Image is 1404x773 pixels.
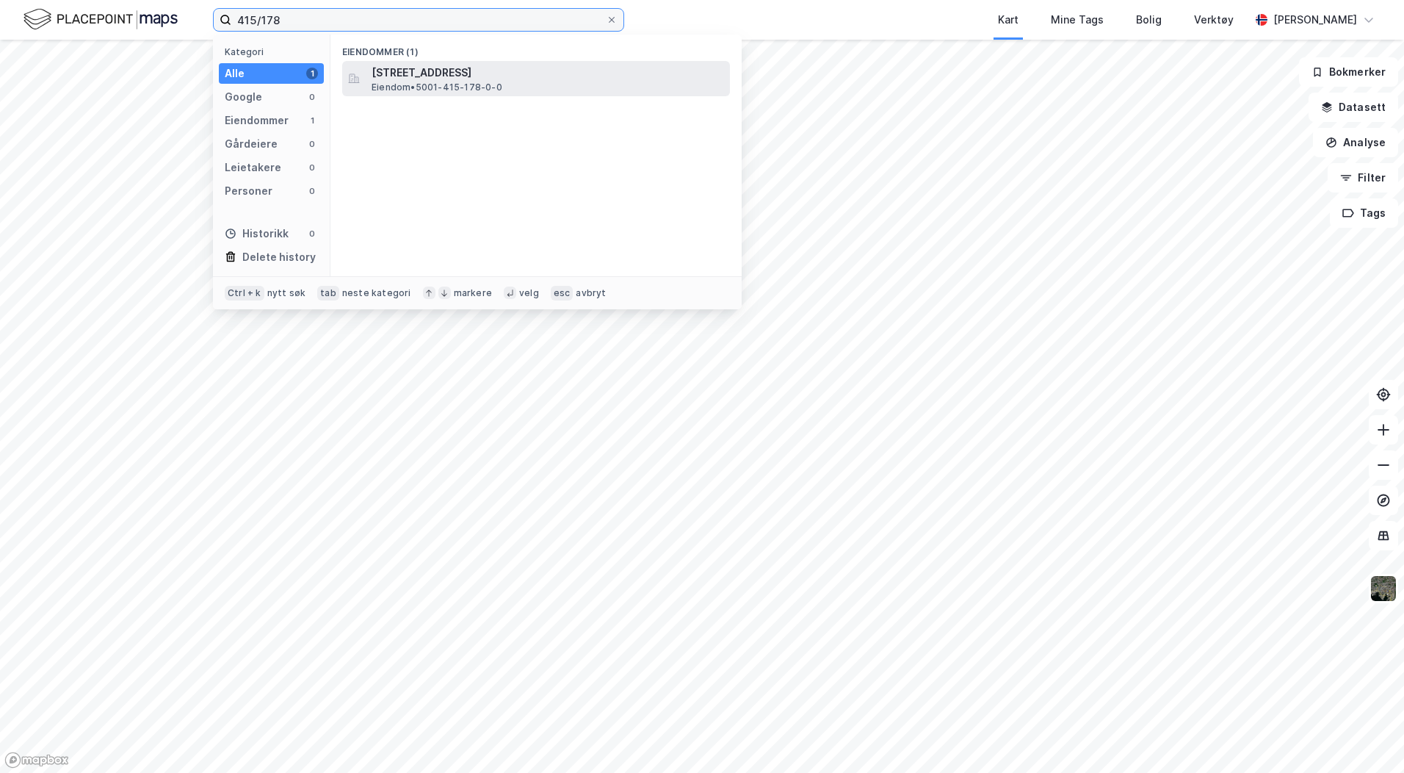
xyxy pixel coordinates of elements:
div: nytt søk [267,287,306,299]
div: 0 [306,185,318,197]
span: Eiendom • 5001-415-178-0-0 [372,82,502,93]
div: [PERSON_NAME] [1273,11,1357,29]
div: Google [225,88,262,106]
div: velg [519,287,539,299]
div: Eiendommer (1) [330,35,742,61]
img: logo.f888ab2527a4732fd821a326f86c7f29.svg [23,7,178,32]
div: Historikk [225,225,289,242]
div: Personer [225,182,272,200]
div: Leietakere [225,159,281,176]
img: 9k= [1369,575,1397,603]
button: Analyse [1313,128,1398,157]
button: Tags [1330,198,1398,228]
div: Kart [998,11,1018,29]
div: Mine Tags [1051,11,1104,29]
div: 0 [306,162,318,173]
input: Søk på adresse, matrikkel, gårdeiere, leietakere eller personer [231,9,606,31]
div: markere [454,287,492,299]
button: Filter [1328,163,1398,193]
button: Datasett [1309,93,1398,122]
div: tab [317,286,339,301]
div: Kontrollprogram for chat [1331,702,1404,773]
div: Bolig [1136,11,1162,29]
div: neste kategori [342,287,411,299]
div: 1 [306,68,318,79]
div: Alle [225,65,245,82]
div: Ctrl + k [225,286,264,301]
div: 0 [306,91,318,103]
iframe: Chat Widget [1331,702,1404,773]
div: 0 [306,138,318,150]
a: Mapbox homepage [4,752,69,769]
div: Gårdeiere [225,135,278,153]
div: 1 [306,115,318,126]
div: Kategori [225,46,324,57]
div: Delete history [242,248,316,266]
div: Eiendommer [225,112,289,129]
button: Bokmerker [1299,57,1398,87]
span: [STREET_ADDRESS] [372,64,724,82]
div: Verktøy [1194,11,1234,29]
div: esc [551,286,573,301]
div: avbryt [576,287,606,299]
div: 0 [306,228,318,240]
